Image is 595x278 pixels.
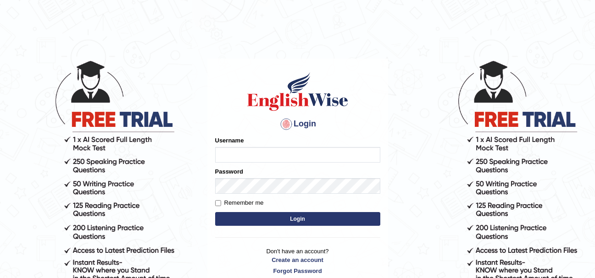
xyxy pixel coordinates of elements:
label: Remember me [215,198,264,207]
label: Username [215,136,244,145]
input: Remember me [215,200,221,206]
a: Create an account [215,256,380,264]
a: Forgot Password [215,267,380,275]
h4: Login [215,117,380,131]
img: Logo of English Wise sign in for intelligent practice with AI [245,71,350,112]
p: Don't have an account? [215,247,380,275]
button: Login [215,212,380,226]
label: Password [215,167,243,176]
